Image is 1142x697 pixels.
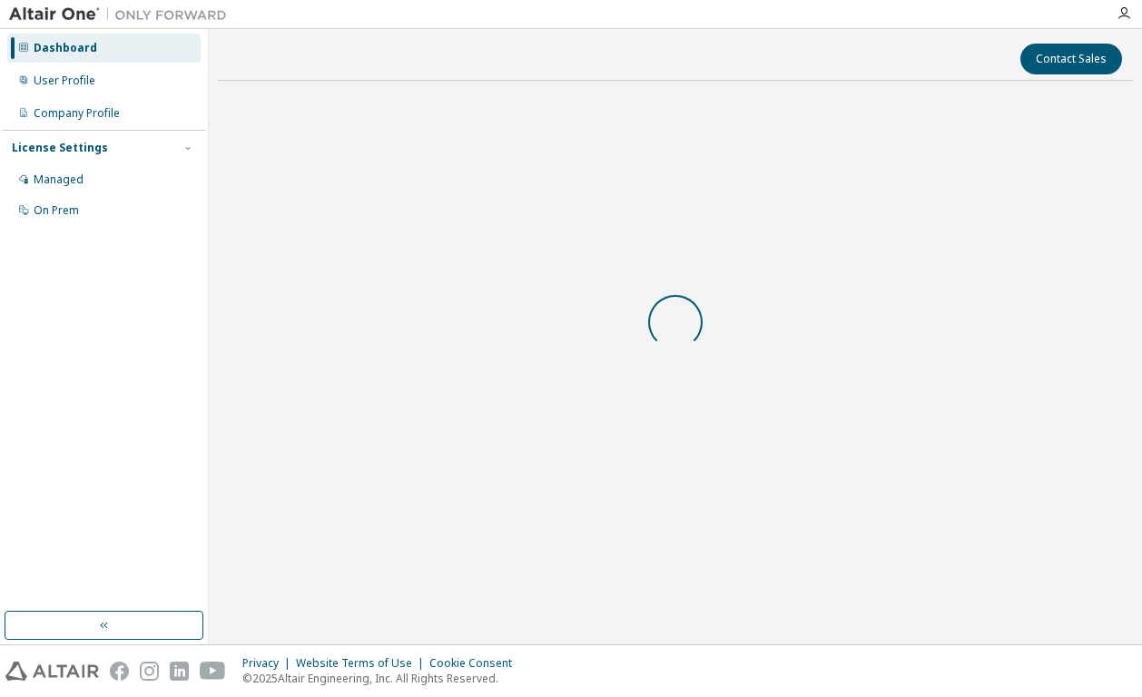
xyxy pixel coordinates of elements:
div: Privacy [242,656,296,671]
div: Dashboard [34,41,97,55]
p: © 2025 Altair Engineering, Inc. All Rights Reserved. [242,671,523,686]
button: Contact Sales [1020,44,1122,74]
div: Website Terms of Use [296,656,429,671]
img: youtube.svg [200,662,226,681]
div: Managed [34,172,84,187]
div: Cookie Consent [429,656,523,671]
div: Company Profile [34,106,120,121]
div: On Prem [34,203,79,218]
img: instagram.svg [140,662,159,681]
div: License Settings [12,141,108,155]
img: facebook.svg [110,662,129,681]
div: User Profile [34,74,95,88]
img: Altair One [9,5,236,24]
img: altair_logo.svg [5,662,99,681]
img: linkedin.svg [170,662,189,681]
